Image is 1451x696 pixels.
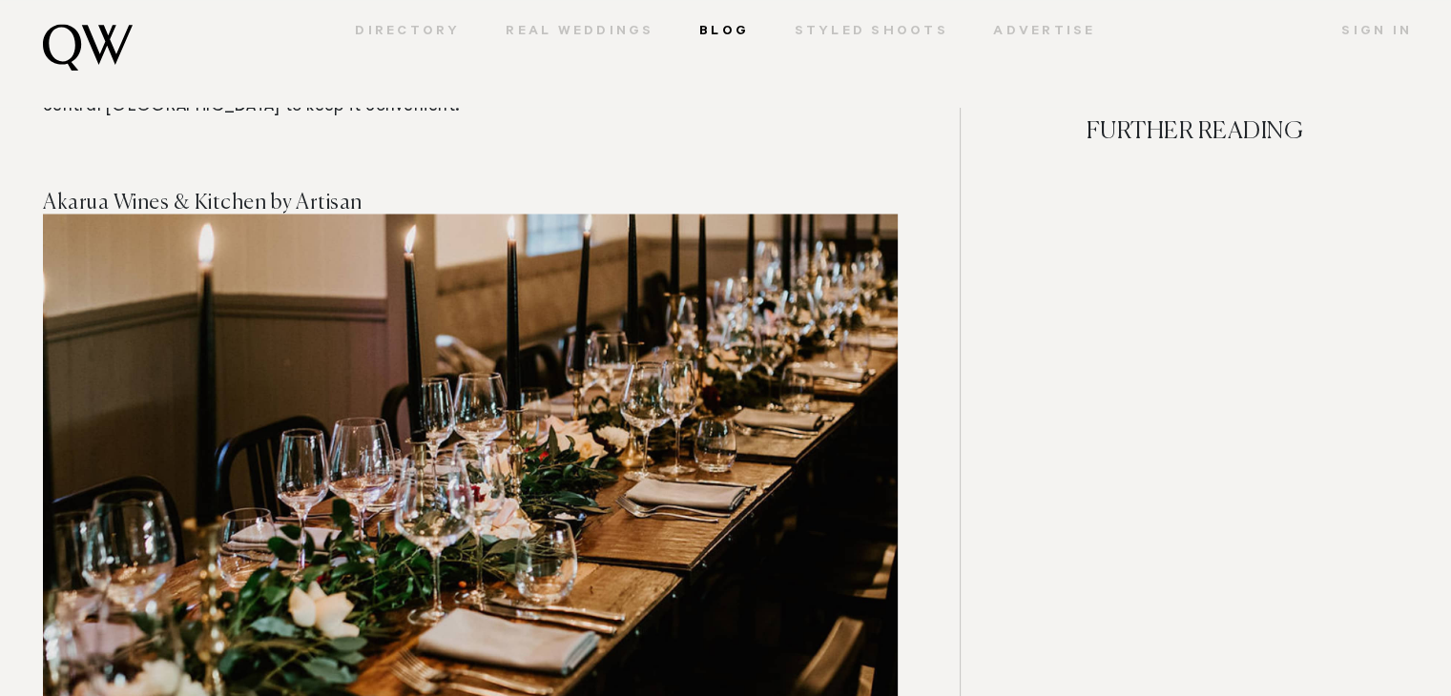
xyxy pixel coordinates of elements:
[1318,24,1412,41] a: Sign In
[43,24,133,71] img: monogram.svg
[676,24,772,41] a: Blog
[483,24,676,41] a: Real Weddings
[982,114,1408,215] h4: FURTHER READING
[43,192,363,213] span: Akarua Wines & Kitchen by Artisan
[772,24,971,41] a: Styled Shoots
[333,24,484,41] a: Directory
[971,24,1119,41] a: Advertise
